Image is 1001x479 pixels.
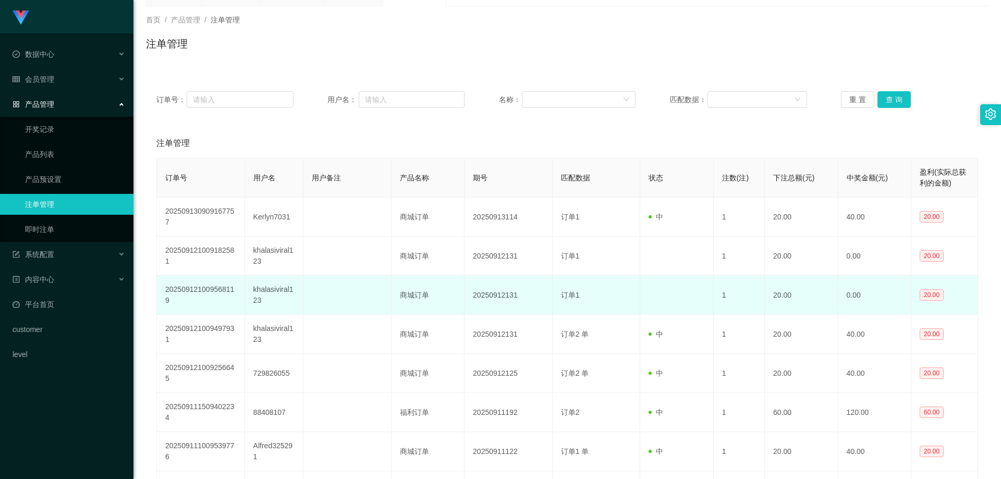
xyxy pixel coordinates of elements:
[13,275,54,284] span: 内容中心
[13,50,54,58] span: 数据中心
[25,219,125,240] a: 即时注单
[795,96,801,104] i: 图标: down
[204,16,206,24] span: /
[765,276,838,315] td: 20.00
[359,91,465,108] input: 请输入
[838,198,911,237] td: 40.00
[157,198,245,237] td: 202509130909167757
[157,237,245,276] td: 202509121009182581
[722,174,749,182] span: 注数(注)
[920,328,944,340] span: 20.00
[847,174,888,182] span: 中奖金额(元)
[165,174,187,182] span: 订单号
[985,108,996,120] i: 图标: setting
[25,144,125,165] a: 产品列表
[561,408,580,416] span: 订单2
[13,100,54,108] span: 产品管理
[392,354,465,393] td: 商城订单
[561,369,589,377] span: 订单2 单
[25,119,125,140] a: 开奖记录
[649,174,663,182] span: 状态
[13,276,20,283] i: 图标: profile
[465,315,553,354] td: 20250912131
[838,276,911,315] td: 0.00
[157,315,245,354] td: 202509121009497931
[877,91,911,108] button: 查 询
[765,198,838,237] td: 20.00
[714,315,765,354] td: 1
[714,432,765,471] td: 1
[187,91,293,108] input: 请输入
[649,213,663,221] span: 中
[245,198,303,237] td: Kerlyn7031
[13,250,54,259] span: 系统配置
[156,94,187,105] span: 订单号：
[245,315,303,354] td: khalasiviral123
[13,51,20,58] i: 图标: check-circle-o
[499,94,522,105] span: 名称：
[392,237,465,276] td: 商城订单
[920,211,944,223] span: 20.00
[146,36,188,52] h1: 注单管理
[400,174,429,182] span: 产品名称
[649,408,663,416] span: 中
[473,174,487,182] span: 期号
[765,237,838,276] td: 20.00
[245,432,303,471] td: Alfred325291
[838,354,911,393] td: 40.00
[714,198,765,237] td: 1
[157,393,245,432] td: 202509111509402234
[156,137,190,150] span: 注单管理
[623,96,629,104] i: 图标: down
[253,174,275,182] span: 用户名
[13,319,125,340] a: customer
[25,194,125,215] a: 注单管理
[13,76,20,83] i: 图标: table
[465,237,553,276] td: 20250912131
[920,289,944,301] span: 20.00
[392,276,465,315] td: 商城订单
[649,447,663,456] span: 中
[561,447,589,456] span: 订单1 单
[171,16,200,24] span: 产品管理
[245,237,303,276] td: khalasiviral123
[165,16,167,24] span: /
[714,354,765,393] td: 1
[649,369,663,377] span: 中
[465,432,553,471] td: 20250911122
[920,407,944,418] span: 60.00
[920,168,966,187] span: 盈利(实际总获利的金额)
[920,446,944,457] span: 20.00
[561,252,580,260] span: 订单1
[838,237,911,276] td: 0.00
[465,276,553,315] td: 20250912131
[211,16,240,24] span: 注单管理
[245,393,303,432] td: 88408107
[920,250,944,262] span: 20.00
[765,393,838,432] td: 60.00
[13,101,20,108] i: 图标: appstore-o
[13,344,125,365] a: level
[13,251,20,258] i: 图标: form
[245,354,303,393] td: 729826055
[920,367,944,379] span: 20.00
[157,432,245,471] td: 202509111009539776
[392,432,465,471] td: 商城订单
[765,315,838,354] td: 20.00
[765,354,838,393] td: 20.00
[649,330,663,338] span: 中
[25,169,125,190] a: 产品预设置
[465,393,553,432] td: 20250911192
[773,174,814,182] span: 下注总额(元)
[392,393,465,432] td: 福利订单
[841,91,874,108] button: 重 置
[465,198,553,237] td: 20250913114
[838,315,911,354] td: 40.00
[561,291,580,299] span: 订单1
[561,213,580,221] span: 订单1
[765,432,838,471] td: 20.00
[714,237,765,276] td: 1
[146,16,161,24] span: 首页
[13,294,125,315] a: 图标: dashboard平台首页
[561,330,589,338] span: 订单2 单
